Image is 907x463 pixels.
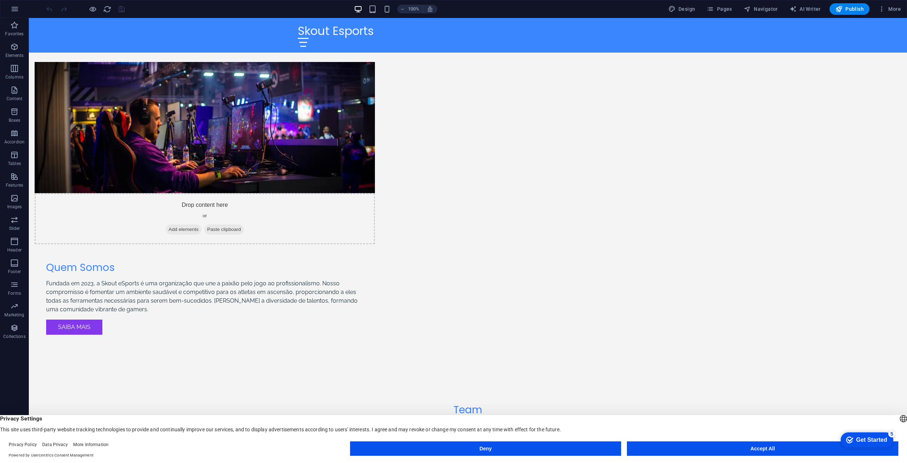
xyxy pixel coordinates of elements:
[835,5,864,13] span: Publish
[829,3,870,15] button: Publish
[397,5,423,13] button: 100%
[137,206,173,217] span: Add elements
[4,139,25,145] p: Accordion
[704,3,735,15] button: Pages
[665,3,698,15] div: Design (Ctrl+Alt+Y)
[4,312,24,318] p: Marketing
[744,5,778,13] span: Navigator
[4,4,57,19] div: Get Started 5 items remaining, 0% complete
[878,5,901,13] span: More
[668,5,695,13] span: Design
[5,74,23,80] p: Columns
[427,6,433,12] i: On resize automatically adjust zoom level to fit chosen device.
[88,5,97,13] button: Click here to leave preview mode and continue editing
[7,204,22,210] p: Images
[741,3,781,15] button: Navigator
[5,53,24,58] p: Elements
[19,8,50,14] div: Get Started
[3,334,25,339] p: Collections
[8,269,21,275] p: Footer
[408,5,420,13] h6: 100%
[6,96,22,102] p: Content
[9,117,21,123] p: Boxes
[52,1,59,9] div: 5
[707,5,732,13] span: Pages
[9,226,20,231] p: Slider
[6,175,346,226] div: Drop content here
[8,290,21,296] p: Forms
[103,5,111,13] i: Reload page
[176,206,215,217] span: Paste clipboard
[875,3,904,15] button: More
[8,161,21,166] p: Tables
[103,5,111,13] button: reload
[6,182,23,188] p: Features
[7,247,22,253] p: Header
[665,3,698,15] button: Design
[789,5,821,13] span: AI Writer
[787,3,824,15] button: AI Writer
[5,31,23,37] p: Favorites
